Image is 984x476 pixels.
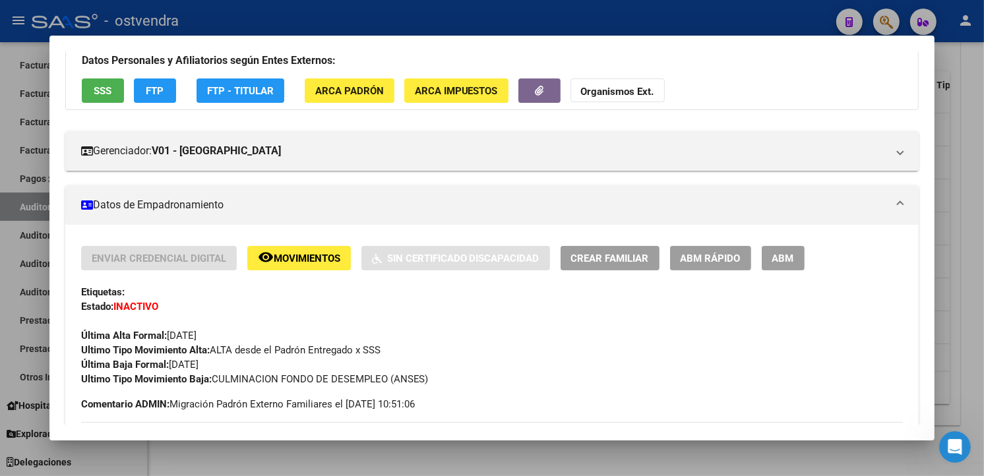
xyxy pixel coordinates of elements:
[11,257,253,297] div: Jana dice…
[81,246,237,270] button: Enviar Credencial Digital
[81,373,212,385] strong: Ultimo Tipo Movimiento Baja:
[178,265,243,278] div: genial gracias
[146,85,164,97] span: FTP
[11,205,216,247] div: a la brevedad le daremos una respuesta
[81,398,169,410] strong: Comentario ADMIN:
[64,5,80,15] h1: Fin
[63,375,73,386] button: Adjuntar un archivo
[81,344,210,356] strong: Ultimo Tipo Movimiento Alta:
[21,304,206,343] div: De nada, ¡Que tenga un lindo dia! en cuanto tengamos una respuesta le notificaremos por este medio
[81,301,113,312] strong: Estado:
[772,253,794,264] span: ABM
[113,301,158,312] strong: INACTIVO
[581,86,654,98] strong: Organismos Ext.
[84,375,94,386] button: Start recording
[11,205,253,257] div: Soporte dice…
[207,85,274,97] span: FTP - Titular
[82,53,903,69] h3: Datos Personales y Afiliatorios según Entes Externos:
[415,85,498,97] span: ARCA Impuestos
[21,78,206,104] div: Ud la nota de credito sieempre la carga posterior a cargar el item del debito?
[177,123,253,152] div: sisi siempre
[561,246,660,270] button: Crear Familiar
[81,373,429,385] span: CULMINACION FONDO DE DESEMPLEO (ANSES)
[38,10,59,31] img: Profile image for Fin
[11,123,253,162] div: Jana dice…
[571,253,649,264] span: Crear Familiar
[274,253,340,264] span: Movimientos
[670,246,751,270] button: ABM Rápido
[152,143,281,159] strong: V01 - [GEOGRAPHIC_DATA]
[21,213,206,239] div: a la brevedad le daremos una respuesta
[81,344,381,356] span: ALTA desde el Padrón Entregado x SSS
[81,286,125,298] strong: Etiquetas:
[11,71,253,123] div: Soporte dice…
[92,253,226,264] span: Enviar Credencial Digital
[404,78,508,103] button: ARCA Impuestos
[247,246,351,270] button: Movimientos
[81,397,415,411] span: Migración Padrón Externo Familiares el [DATE] 10:51:06
[305,78,394,103] button: ARCA Padrón
[81,143,888,159] mat-panel-title: Gerenciador:
[258,249,274,265] mat-icon: remove_red_eye
[81,330,197,342] span: [DATE]
[11,162,253,204] div: Soporte dice…
[361,246,550,270] button: Sin Certificado Discapacidad
[66,39,243,52] div: y me sigue apareciendo eso en rojo
[81,359,199,371] span: [DATE]
[188,131,243,144] div: sisi siempre
[65,131,919,171] mat-expansion-panel-header: Gerenciador:V01 - [GEOGRAPHIC_DATA]
[64,15,202,36] p: El equipo también puede ayudar
[11,347,253,370] textarea: Escribe un mensaje...
[197,78,284,103] button: FTP - Titular
[81,197,888,213] mat-panel-title: Datos de Empadronamiento
[81,330,167,342] strong: Última Alta Formal:
[939,431,971,463] iframe: Intercom live chat
[206,8,231,33] button: Inicio
[11,296,253,374] div: Soporte dice…
[570,78,665,103] button: Organismos Ext.
[168,257,253,286] div: genial gracias
[65,185,919,225] mat-expansion-panel-header: Datos de Empadronamiento
[387,253,539,264] span: Sin Certificado Discapacidad
[20,375,31,386] button: Selector de emoji
[94,85,111,97] span: SSS
[11,71,216,112] div: Ud la nota de credito sieempre la carga posterior a cargar el item del debito?
[134,78,176,103] button: FTP
[681,253,741,264] span: ABM Rápido
[762,246,805,270] button: ABM
[81,359,169,371] strong: Última Baja Formal:
[226,370,247,391] button: Enviar un mensaje…
[21,169,206,195] div: Se envió el análisis al área de sistemas para que verifiquen lo sucedido
[82,78,124,103] button: SSS
[231,8,255,32] div: Cerrar
[11,296,216,351] div: De nada, ¡Que tenga un lindo dia! en cuanto tengamos una respuesta le notificaremos por este medi...
[9,8,34,33] button: go back
[42,375,52,386] button: Selector de gif
[11,162,216,203] div: Se envió el análisis al área de sistemas para que verifiquen lo sucedido
[315,85,384,97] span: ARCA Padrón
